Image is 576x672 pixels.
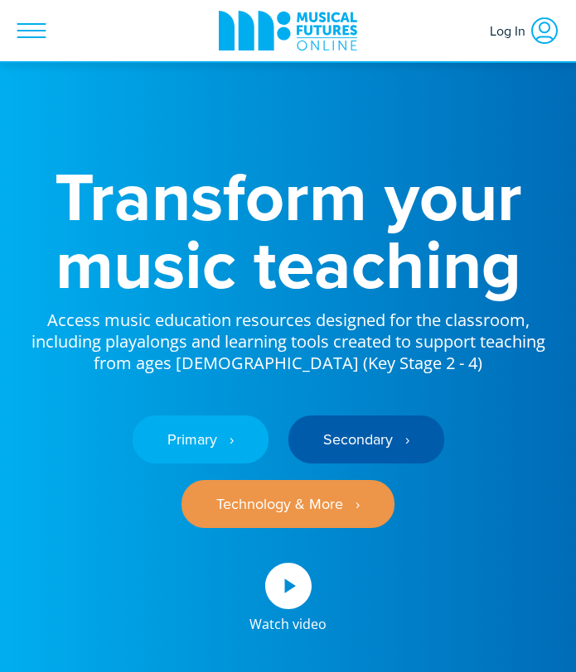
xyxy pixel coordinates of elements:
a: Secondary ‎‏‏‎ ‎ › [288,415,444,463]
a: Technology & More ‎‏‏‎ ‎ › [182,480,394,528]
a: Log In [482,7,568,54]
p: Access music education resources designed for the classroom, including playalongs and learning to... [17,298,559,374]
span: Log In [490,16,530,46]
h1: Transform your music teaching [17,162,559,298]
div: Watch video [249,609,327,631]
a: Primary ‎‏‏‎ ‎ › [133,415,269,463]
